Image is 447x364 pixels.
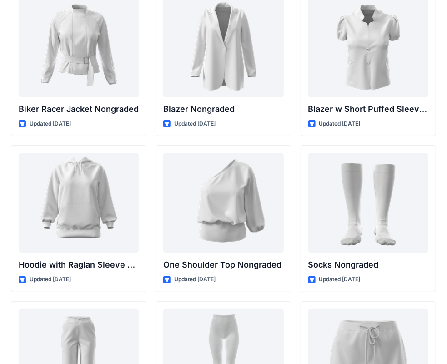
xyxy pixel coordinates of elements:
p: Blazer Nongraded [163,103,283,116]
p: Updated [DATE] [30,119,71,129]
p: One Shoulder Top Nongraded [163,258,283,271]
p: Updated [DATE] [30,275,71,284]
a: Socks Nongraded [308,153,428,253]
p: Updated [DATE] [174,119,216,129]
p: Updated [DATE] [319,119,361,129]
p: Socks Nongraded [308,258,428,271]
p: Updated [DATE] [319,275,361,284]
a: One Shoulder Top Nongraded [163,153,283,253]
p: Updated [DATE] [174,275,216,284]
a: Hoodie with Raglan Sleeve Nongraded [19,153,139,253]
p: Blazer w Short Puffed Sleeves Nongraded [308,103,428,116]
p: Hoodie with Raglan Sleeve Nongraded [19,258,139,271]
p: Biker Racer Jacket Nongraded [19,103,139,116]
